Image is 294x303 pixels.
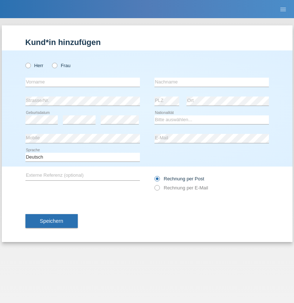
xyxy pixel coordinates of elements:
input: Herr [25,63,30,67]
a: menu [276,7,290,11]
input: Rechnung per E-Mail [154,185,159,194]
h1: Kund*in hinzufügen [25,38,269,47]
i: menu [279,6,287,13]
label: Frau [52,63,71,68]
span: Speichern [40,218,63,224]
label: Herr [25,63,44,68]
button: Speichern [25,214,78,228]
label: Rechnung per Post [154,176,204,181]
input: Frau [52,63,57,67]
label: Rechnung per E-Mail [154,185,208,191]
input: Rechnung per Post [154,176,159,185]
